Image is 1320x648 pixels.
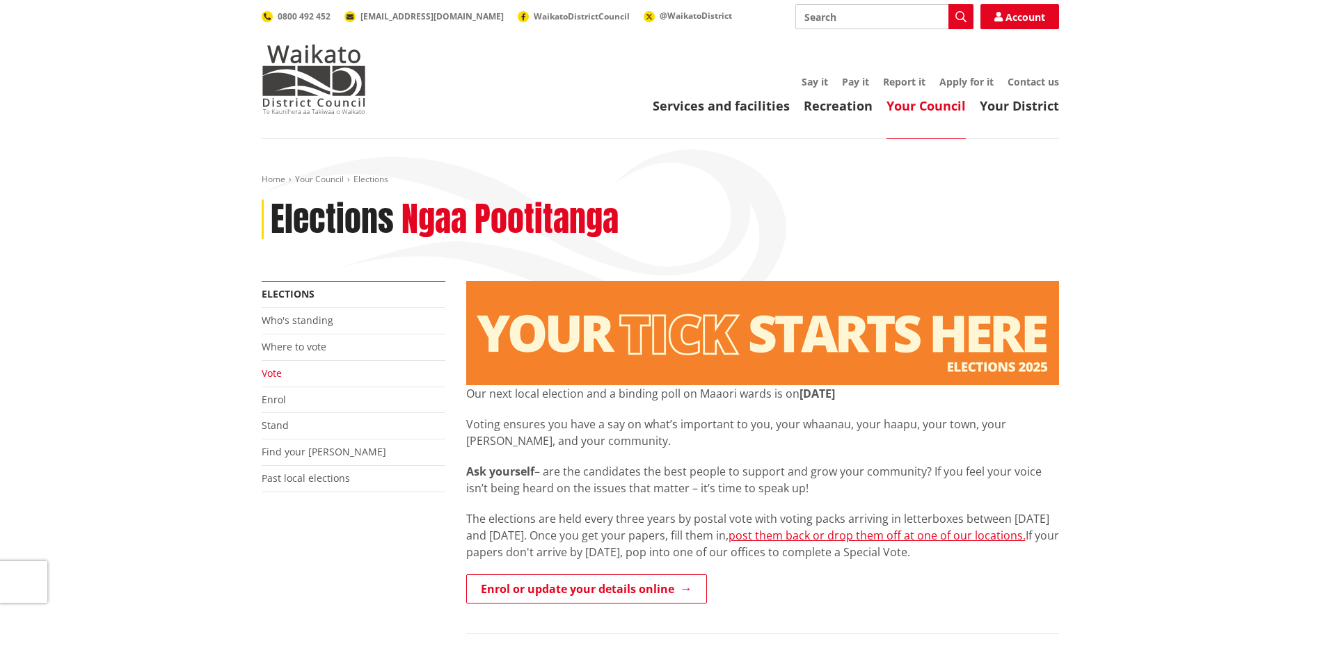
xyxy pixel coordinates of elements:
[804,97,873,114] a: Recreation
[1256,590,1306,640] iframe: Messenger Launcher
[262,366,282,380] a: Vote
[262,287,315,300] a: Elections
[466,510,1059,560] p: The elections are held every three years by postal vote with voting packs arriving in letterboxes...
[262,44,366,114] img: Waikato District Council - Te Kaunihera aa Takiwaa o Waikato
[262,419,289,432] a: Stand
[466,464,534,479] strong: Ask yourself
[980,4,1059,29] a: Account
[939,75,994,88] a: Apply for it
[653,97,790,114] a: Services and facilities
[262,471,350,485] a: Past local elections
[262,10,331,22] a: 0800 492 452
[729,528,1026,543] a: post them back or drop them off at one of our locations.
[980,97,1059,114] a: Your District
[466,281,1059,385] img: Elections - Website banner
[262,445,386,458] a: Find your [PERSON_NAME]
[466,463,1059,496] p: – are the candidates the best people to support and grow your community? If you feel your voice i...
[271,200,394,240] h1: Elections
[401,200,619,240] h2: Ngaa Pootitanga
[262,340,326,353] a: Where to vote
[644,10,732,22] a: @WaikatoDistrict
[466,385,1059,402] p: Our next local election and a binding poll on Maaori wards is on
[344,10,504,22] a: [EMAIL_ADDRESS][DOMAIN_NAME]
[360,10,504,22] span: [EMAIL_ADDRESS][DOMAIN_NAME]
[886,97,966,114] a: Your Council
[262,393,286,406] a: Enrol
[518,10,630,22] a: WaikatoDistrictCouncil
[262,173,285,185] a: Home
[278,10,331,22] span: 0800 492 452
[262,174,1059,186] nav: breadcrumb
[842,75,869,88] a: Pay it
[802,75,828,88] a: Say it
[466,574,707,604] a: Enrol or update your details online
[660,10,732,22] span: @WaikatoDistrict
[795,4,973,29] input: Search input
[1008,75,1059,88] a: Contact us
[353,173,388,185] span: Elections
[883,75,925,88] a: Report it
[466,416,1059,449] p: Voting ensures you have a say on what’s important to you, your whaanau, your haapu, your town, yo...
[534,10,630,22] span: WaikatoDistrictCouncil
[295,173,344,185] a: Your Council
[800,386,835,401] strong: [DATE]
[262,314,333,327] a: Who's standing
